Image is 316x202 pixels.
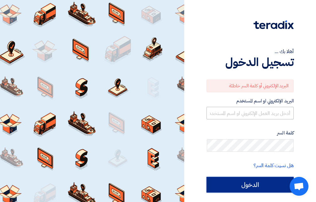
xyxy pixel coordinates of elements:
[206,55,294,69] h1: تسجيل الدخول
[290,177,308,196] div: Open chat
[254,20,294,29] img: Teradix logo
[206,107,294,119] input: أدخل بريد العمل الإلكتروني او اسم المستخدم الخاص بك ...
[206,129,294,137] label: كلمة السر
[206,48,294,55] div: أهلا بك ...
[206,97,294,105] label: البريد الإلكتروني او اسم المستخدم
[206,79,294,92] div: البريد الإلكتروني أو كلمة السر خاطئة
[254,162,294,169] a: هل نسيت كلمة السر؟
[206,177,294,193] input: الدخول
